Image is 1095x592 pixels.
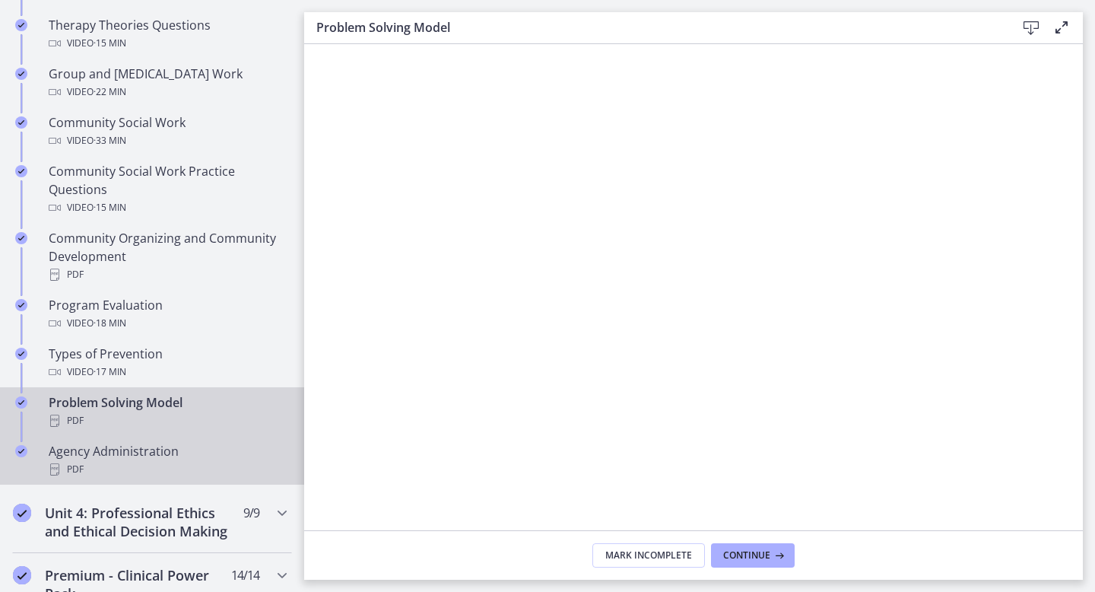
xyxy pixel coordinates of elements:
div: Group and [MEDICAL_DATA] Work [49,65,286,101]
i: Completed [15,165,27,177]
div: Problem Solving Model [49,393,286,430]
div: Community Social Work [49,113,286,150]
span: Mark Incomplete [605,549,692,562]
h2: Unit 4: Professional Ethics and Ethical Decision Making [45,504,230,540]
div: Therapy Theories Questions [49,16,286,53]
i: Completed [13,504,31,522]
span: 14 / 14 [231,566,259,584]
span: · 17 min [94,363,126,381]
i: Completed [15,348,27,360]
i: Completed [15,68,27,80]
i: Completed [13,566,31,584]
i: Completed [15,299,27,311]
span: · 33 min [94,132,126,150]
span: · 22 min [94,83,126,101]
div: Video [49,132,286,150]
i: Completed [15,116,27,129]
i: Completed [15,19,27,31]
i: Completed [15,396,27,409]
div: Video [49,314,286,333]
i: Completed [15,445,27,457]
div: PDF [49,266,286,284]
h3: Problem Solving Model [316,18,992,37]
i: Completed [15,232,27,244]
div: PDF [49,412,286,430]
button: Continue [711,543,795,568]
span: 9 / 9 [243,504,259,522]
div: PDF [49,460,286,479]
button: Mark Incomplete [592,543,705,568]
div: Agency Administration [49,442,286,479]
span: Continue [723,549,770,562]
div: Types of Prevention [49,345,286,381]
div: Community Organizing and Community Development [49,229,286,284]
div: Video [49,199,286,217]
div: Community Social Work Practice Questions [49,162,286,217]
div: Video [49,83,286,101]
div: Program Evaluation [49,296,286,333]
span: · 15 min [94,199,126,217]
span: · 18 min [94,314,126,333]
span: · 15 min [94,34,126,53]
div: Video [49,34,286,53]
div: Video [49,363,286,381]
